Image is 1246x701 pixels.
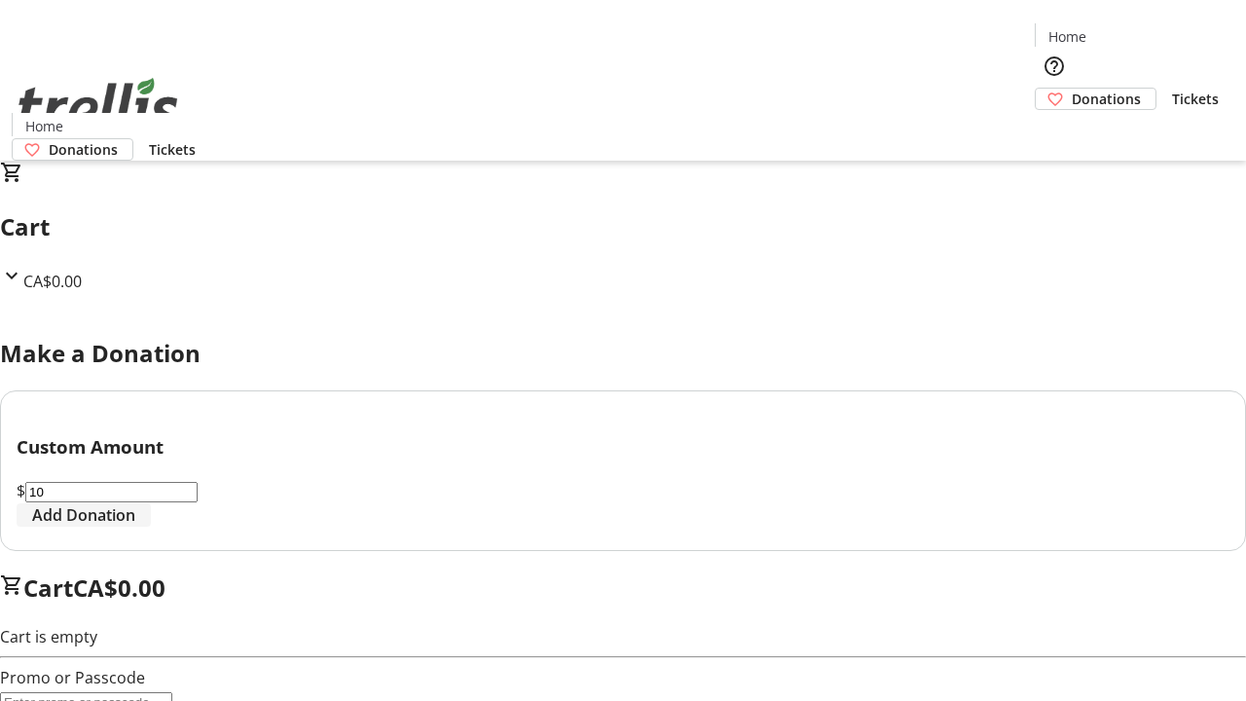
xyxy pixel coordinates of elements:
span: Home [1048,26,1086,47]
a: Donations [12,138,133,161]
h3: Custom Amount [17,433,1229,461]
img: Orient E2E Organization 62PuBA5FJd's Logo [12,56,185,154]
span: Tickets [149,139,196,160]
span: $ [17,480,25,501]
span: Donations [1072,89,1141,109]
span: Add Donation [32,503,135,527]
span: CA$0.00 [73,572,165,604]
input: Donation Amount [25,482,198,502]
a: Tickets [133,139,211,160]
span: Tickets [1172,89,1219,109]
span: Donations [49,139,118,160]
button: Cart [1035,110,1074,149]
a: Home [1036,26,1098,47]
a: Tickets [1156,89,1234,109]
span: CA$0.00 [23,271,82,292]
button: Add Donation [17,503,151,527]
span: Home [25,116,63,136]
a: Home [13,116,75,136]
a: Donations [1035,88,1156,110]
button: Help [1035,47,1074,86]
